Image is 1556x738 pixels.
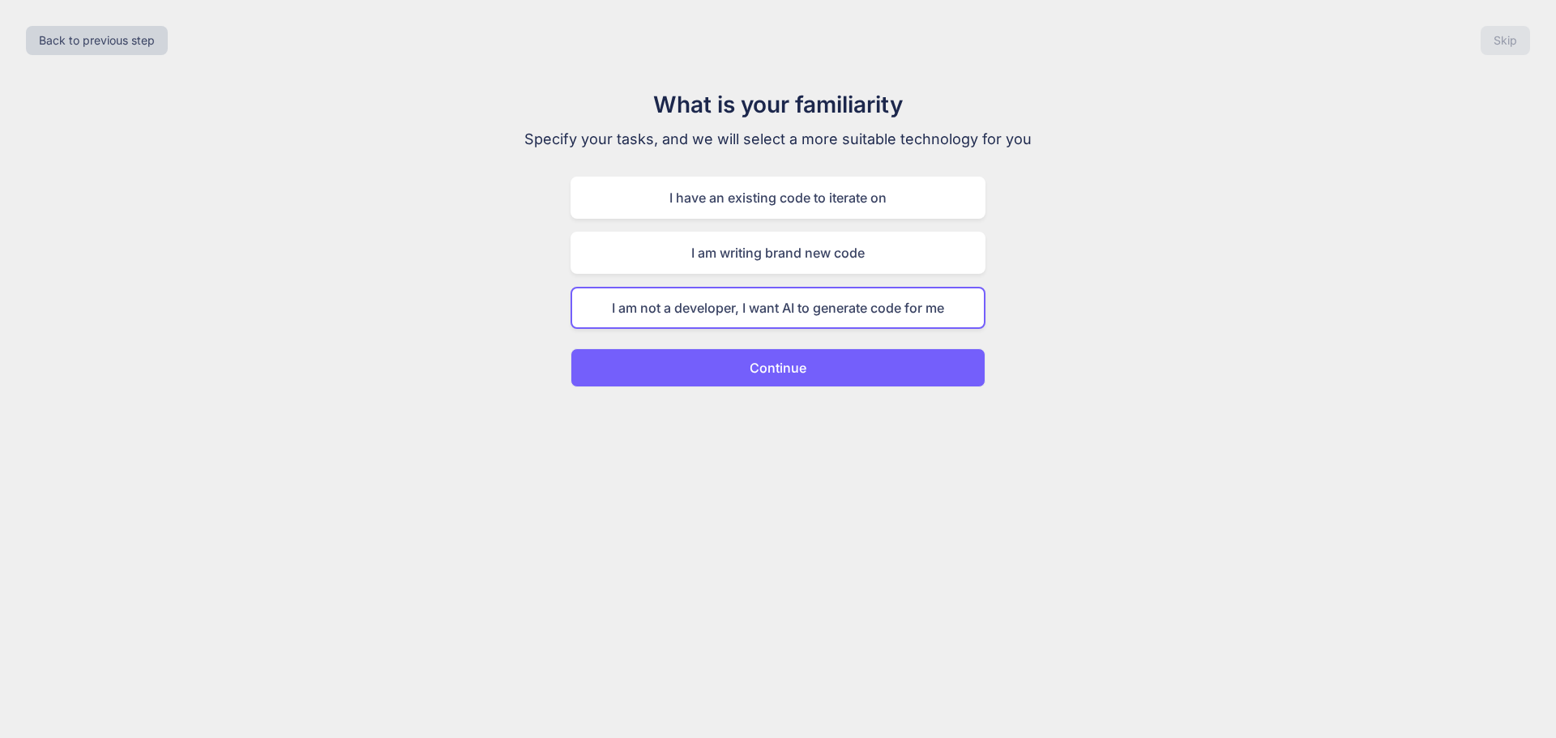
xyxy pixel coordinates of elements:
[506,87,1050,122] h1: What is your familiarity
[26,26,168,55] button: Back to previous step
[571,287,985,329] div: I am not a developer, I want AI to generate code for me
[571,177,985,219] div: I have an existing code to iterate on
[571,348,985,387] button: Continue
[506,128,1050,151] p: Specify your tasks, and we will select a more suitable technology for you
[571,232,985,274] div: I am writing brand new code
[750,358,806,378] p: Continue
[1481,26,1530,55] button: Skip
